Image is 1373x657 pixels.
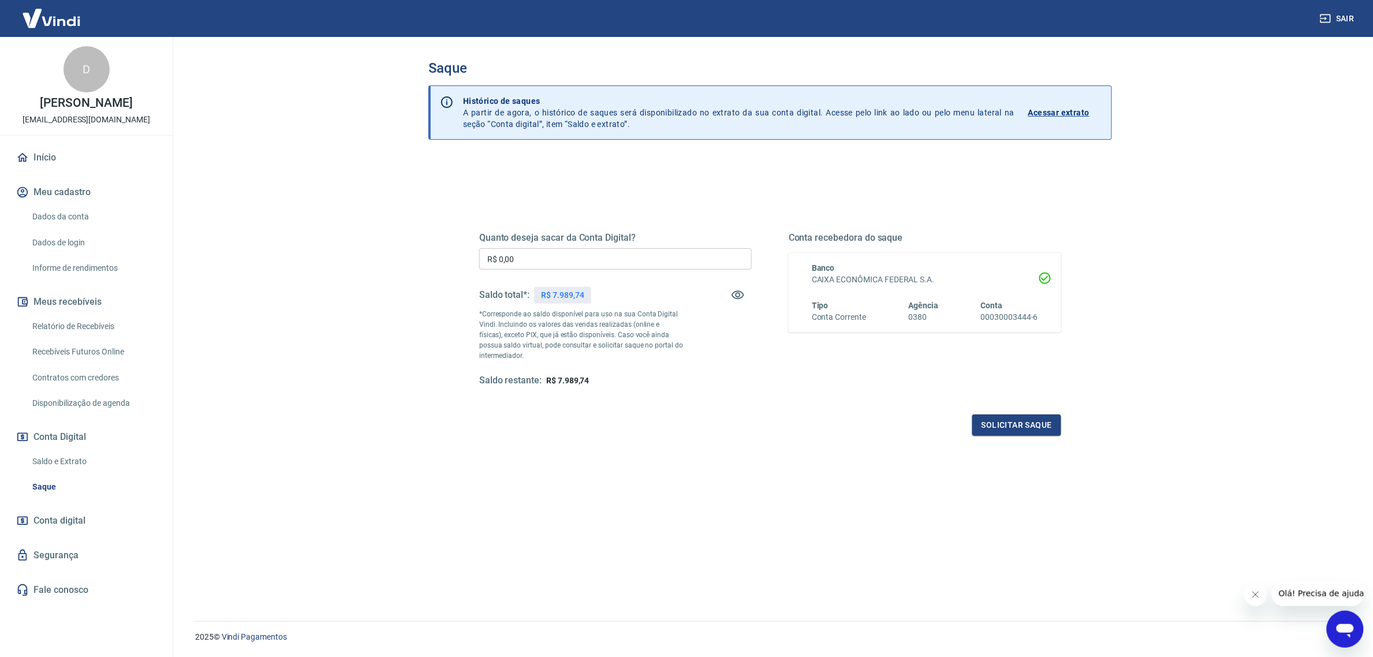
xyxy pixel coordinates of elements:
[1318,8,1359,29] button: Sair
[1028,95,1102,130] a: Acessar extrato
[28,450,159,473] a: Saldo e Extrato
[14,508,159,533] a: Conta digital
[23,114,150,126] p: [EMAIL_ADDRESS][DOMAIN_NAME]
[812,274,1038,286] h6: CAIXA ECONÔMICA FEDERAL S.A.
[14,145,159,170] a: Início
[909,311,939,323] h6: 0380
[789,232,1061,244] h5: Conta recebedora do saque
[14,289,159,315] button: Meus recebíveis
[1244,583,1267,606] iframe: Fechar mensagem
[463,95,1014,107] p: Histórico de saques
[972,415,1061,436] button: Solicitar saque
[40,97,132,109] p: [PERSON_NAME]
[1028,107,1090,118] p: Acessar extrato
[222,632,287,641] a: Vindi Pagamentos
[812,263,835,272] span: Banco
[28,475,159,499] a: Saque
[14,180,159,205] button: Meu cadastro
[28,315,159,338] a: Relatório de Recebíveis
[14,577,159,603] a: Fale conosco
[28,366,159,390] a: Contratos com credores
[812,301,829,310] span: Tipo
[14,1,89,36] img: Vindi
[64,46,110,92] div: D
[479,375,542,387] h5: Saldo restante:
[7,8,97,17] span: Olá! Precisa de ajuda?
[479,232,752,244] h5: Quanto deseja sacar da Conta Digital?
[909,301,939,310] span: Agência
[14,543,159,568] a: Segurança
[28,231,159,255] a: Dados de login
[28,391,159,415] a: Disponibilização de agenda
[1272,581,1364,606] iframe: Mensagem da empresa
[428,60,1112,76] h3: Saque
[812,311,866,323] h6: Conta Corrente
[28,340,159,364] a: Recebíveis Futuros Online
[546,376,589,385] span: R$ 7.989,74
[28,205,159,229] a: Dados da conta
[463,95,1014,130] p: A partir de agora, o histórico de saques será disponibilizado no extrato da sua conta digital. Ac...
[981,301,1003,310] span: Conta
[33,513,85,529] span: Conta digital
[14,424,159,450] button: Conta Digital
[479,289,529,301] h5: Saldo total*:
[541,289,584,301] p: R$ 7.989,74
[28,256,159,280] a: Informe de rendimentos
[195,631,1345,643] p: 2025 ©
[1327,611,1364,648] iframe: Botão para abrir a janela de mensagens
[479,309,684,361] p: *Corresponde ao saldo disponível para uso na sua Conta Digital Vindi. Incluindo os valores das ve...
[981,311,1038,323] h6: 00030003444-6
